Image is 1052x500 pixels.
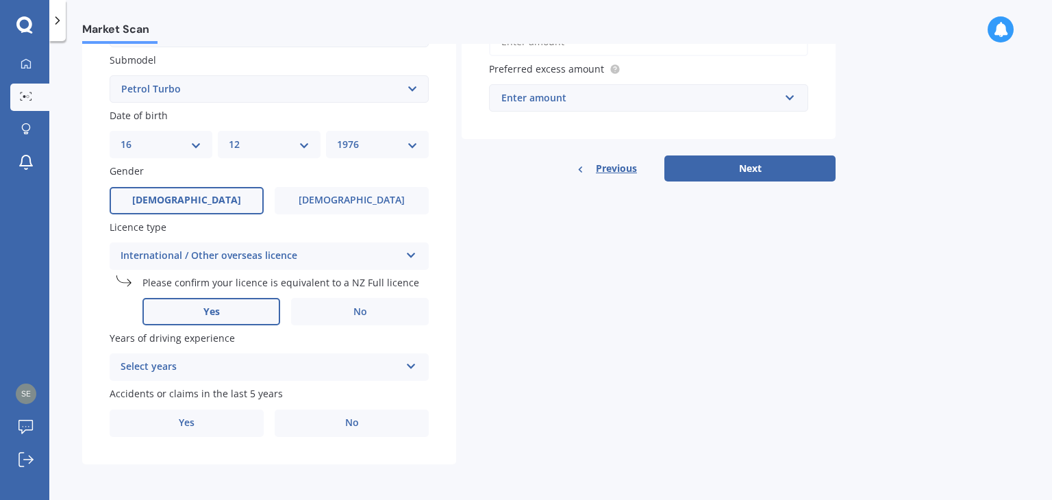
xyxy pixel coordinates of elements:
[596,158,637,179] span: Previous
[203,306,220,318] span: Yes
[121,359,400,375] div: Select years
[132,195,241,206] span: [DEMOGRAPHIC_DATA]
[353,306,367,318] span: No
[110,165,144,178] span: Gender
[110,388,283,401] span: Accidents or claims in the last 5 years
[345,417,359,429] span: No
[489,62,604,75] span: Preferred excess amount
[110,53,156,66] span: Submodel
[82,23,158,41] span: Market Scan
[110,332,235,345] span: Years of driving experience
[110,221,166,234] span: Licence type
[142,276,419,289] span: Please confirm your licence is equivalent to a NZ Full licence
[179,417,195,429] span: Yes
[664,155,836,182] button: Next
[299,195,405,206] span: [DEMOGRAPHIC_DATA]
[121,248,400,264] div: International / Other overseas licence
[16,384,36,404] img: e87dc7a029ebe535a7d85a1fedb7cd90
[110,109,168,122] span: Date of birth
[501,90,779,105] div: Enter amount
